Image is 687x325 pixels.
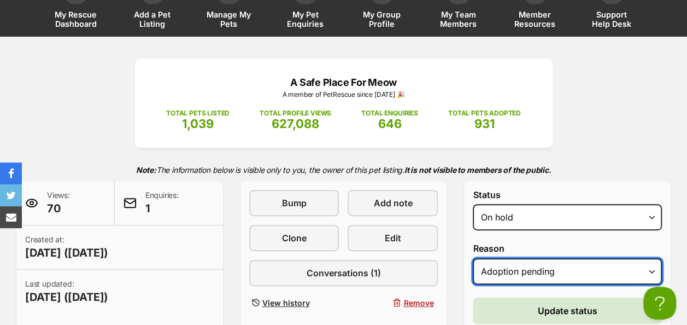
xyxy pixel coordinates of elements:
label: Status [473,190,662,200]
span: Add a Pet Listing [128,10,177,28]
span: 627,088 [272,117,319,131]
button: Update status [473,298,662,324]
a: Clone [249,225,339,251]
span: 1 [145,201,179,216]
label: Reason [473,243,662,253]
p: A member of PetRescue since [DATE] 🎉 [151,90,536,100]
span: 1,039 [182,117,214,131]
span: Manage My Pets [204,10,254,28]
span: 931 [474,117,495,131]
p: TOTAL ENQUIRIES [361,108,418,118]
strong: Note: [136,165,156,175]
span: Update status [538,304,597,317]
p: Enquiries: [145,190,179,216]
span: Clone [282,231,307,245]
a: View history [249,295,339,311]
span: Member Resources [510,10,560,28]
a: Add note [348,190,438,216]
p: Created at: [25,234,108,260]
p: Last updated: [25,278,108,305]
strong: It is not visible to members of the public. [404,165,551,175]
a: Conversations (1) [249,260,438,286]
span: Add note [373,196,412,210]
p: TOTAL PROFILE VIEWS [260,108,331,118]
p: TOTAL PETS ADOPTED [448,108,521,118]
span: Bump [282,196,307,210]
span: My Pet Enquiries [281,10,330,28]
button: Remove [348,295,438,311]
span: My Team Members [434,10,483,28]
p: TOTAL PETS LISTED [166,108,230,118]
p: Views: [47,190,70,216]
span: [DATE] ([DATE]) [25,245,108,260]
iframe: Help Scout Beacon - Open [643,287,676,320]
span: [DATE] ([DATE]) [25,289,108,305]
span: Conversations (1) [306,266,380,280]
span: Remove [403,297,433,309]
a: Bump [249,190,339,216]
span: Support Help Desk [587,10,636,28]
span: 70 [47,201,70,216]
span: My Rescue Dashboard [51,10,101,28]
span: View history [262,297,310,309]
span: 646 [378,117,402,131]
a: Edit [348,225,438,251]
p: A Safe Place For Meow [151,75,536,90]
p: The information below is visible only to you, the owner of this pet listing. [16,159,671,181]
span: Edit [385,231,401,245]
span: My Group Profile [357,10,407,28]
